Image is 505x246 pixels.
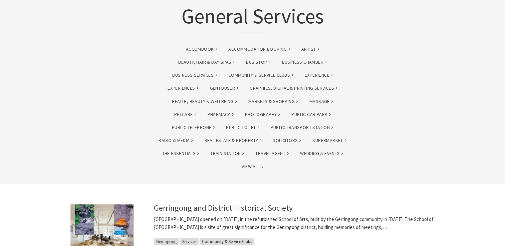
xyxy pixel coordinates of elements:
[180,238,199,245] span: Services
[210,150,244,157] a: Train Station
[255,150,289,157] a: Travel Agent
[186,45,217,53] a: accombook
[301,45,319,53] a: Artist
[246,58,270,66] a: Bus Stop
[250,84,337,92] a: Graphics, Digital & Printing Services
[226,124,259,131] a: Public Toilet
[305,71,333,79] a: Experience
[300,150,343,157] a: Wedding & Events
[228,45,290,53] a: Accommodation Booking
[172,124,215,131] a: Public Telephone
[291,111,331,118] a: Public Car Park
[200,238,254,245] span: Community & Service Clubs
[182,3,324,32] h1: General Services
[208,111,234,118] a: Pharmacy
[172,71,217,79] a: Business Services
[248,98,298,105] a: Markets & Shopping
[159,137,193,144] a: Radio & Media
[271,124,333,131] a: Public Transport Station
[204,137,261,144] a: Real Estate & Property
[273,137,301,144] a: Solicitors
[154,215,450,231] p: [GEOGRAPHIC_DATA] opened on [DATE], in the refurbished School of Arts, built by the Gerringong co...
[228,71,293,79] a: Community & Service Clubs
[154,203,293,213] a: Gerringong and District Historical Society
[242,163,263,170] a: View All
[162,150,199,157] a: The Essentials
[245,111,280,118] a: Photography
[312,137,346,144] a: Supermarket
[210,84,238,92] a: gentouser
[178,58,235,66] a: Beauty, Hair & Day Spas
[174,111,196,118] a: petcare
[168,84,198,92] a: Experiences
[282,58,327,66] a: Business Chamber
[172,98,237,105] a: Health, Beauty & Wellbeing
[154,238,179,245] span: Gerringong
[309,98,333,105] a: Massage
